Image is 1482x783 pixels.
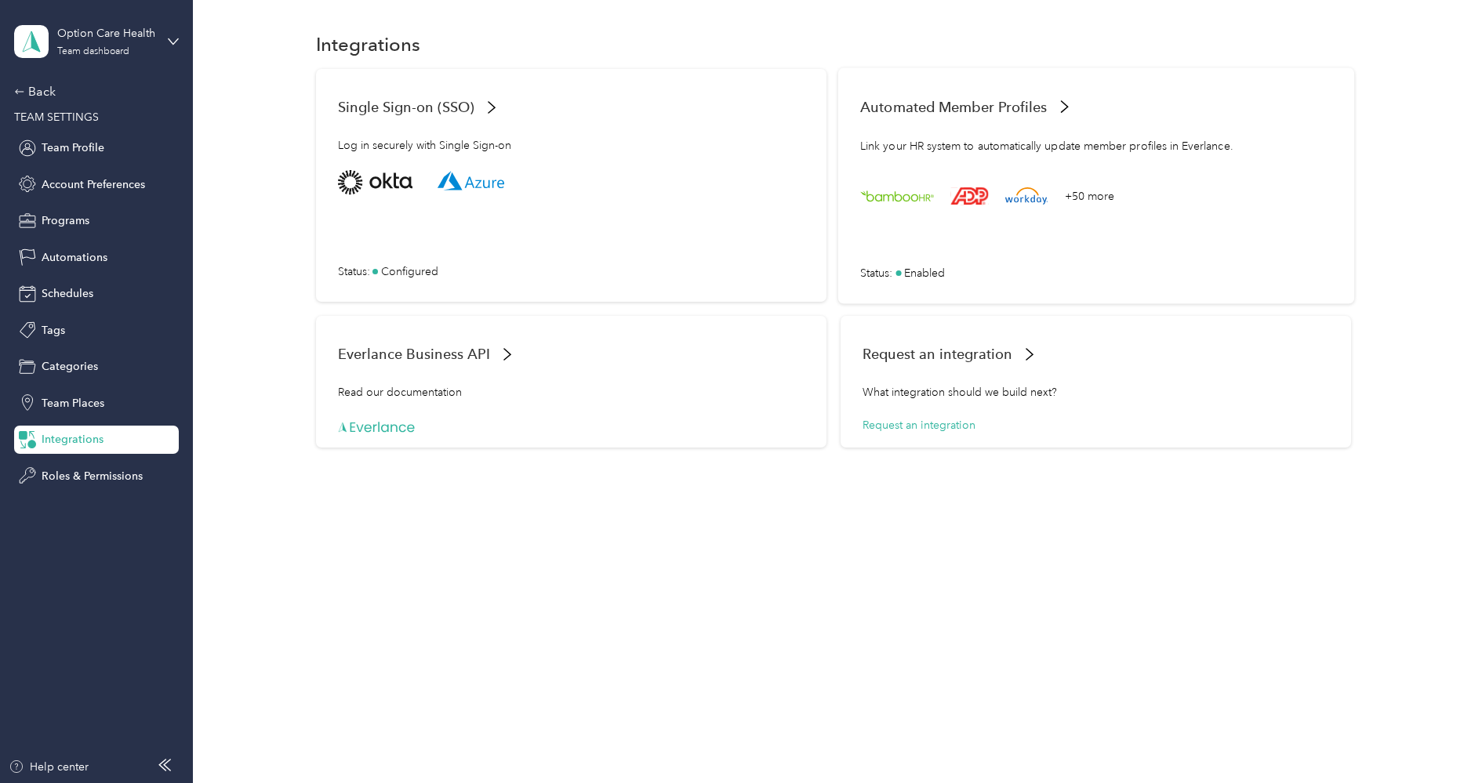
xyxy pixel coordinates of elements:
div: Log in securely with Single Sign-on [338,137,805,170]
span: Status : [338,263,370,280]
div: Option Care Health [57,25,155,42]
div: Team dashboard [57,47,129,56]
div: Request an integration [863,417,1330,433]
div: Back [14,82,171,101]
span: Configured [381,263,438,280]
span: Request an integration [863,346,1012,362]
span: Team Places [42,395,104,411]
div: Read our documentation [338,384,805,417]
div: What integration should we build next? [863,384,1330,417]
span: Automated Member Profiles [860,98,1047,114]
span: Status : [860,264,892,281]
div: +50 more [1064,187,1114,204]
span: Schedules [42,285,93,302]
span: Roles & Permissions [42,468,143,484]
span: Everlance Business API [338,346,490,362]
span: Tags [42,322,65,339]
span: TEAM SETTINGS [14,111,99,124]
span: Account Preferences [42,176,145,193]
span: Categories [42,358,98,375]
span: Integrations [42,431,104,448]
span: Team Profile [42,140,104,156]
div: Link your HR system to automatically update member profiles in Everlance. [860,136,1331,169]
span: Automations [42,249,107,266]
span: Programs [42,212,89,229]
span: Enabled [903,264,945,281]
span: Single Sign-on (SSO) [338,99,474,115]
button: Help center [9,759,89,775]
h1: Integrations [316,36,420,53]
iframe: Everlance-gr Chat Button Frame [1394,695,1482,783]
